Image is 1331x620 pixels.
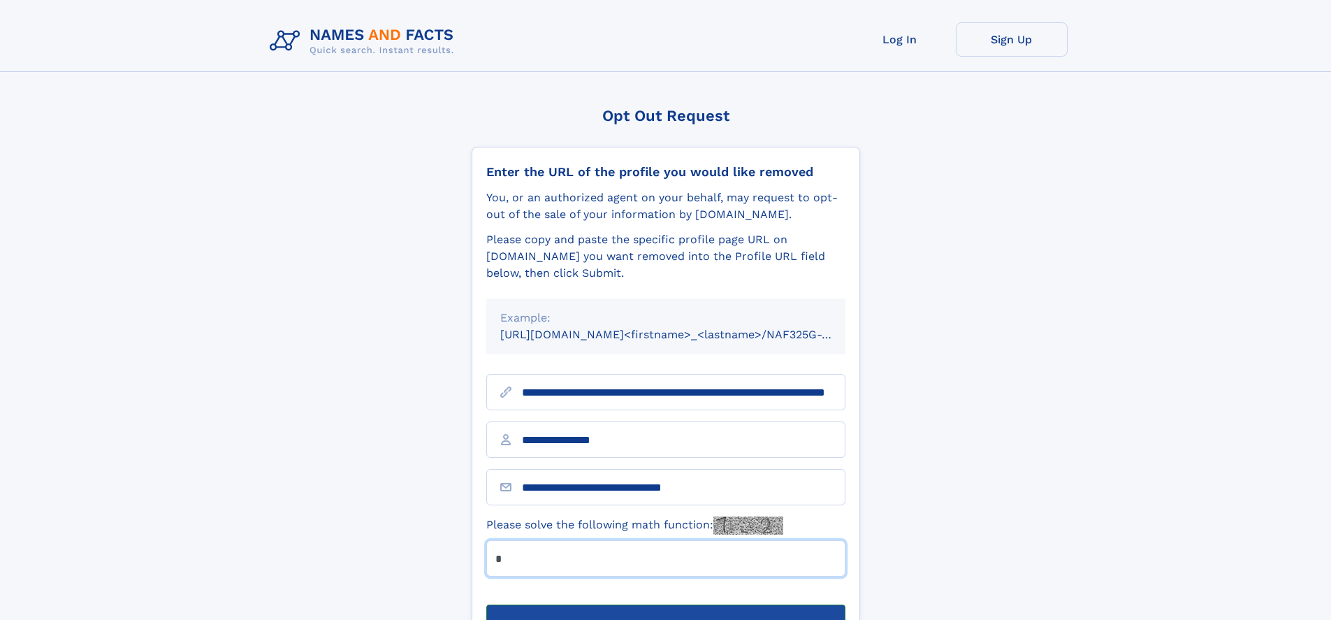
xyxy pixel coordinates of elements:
[500,310,831,326] div: Example:
[956,22,1068,57] a: Sign Up
[486,164,845,180] div: Enter the URL of the profile you would like removed
[844,22,956,57] a: Log In
[264,22,465,60] img: Logo Names and Facts
[486,517,783,535] label: Please solve the following math function:
[486,189,845,223] div: You, or an authorized agent on your behalf, may request to opt-out of the sale of your informatio...
[472,107,860,124] div: Opt Out Request
[486,231,845,282] div: Please copy and paste the specific profile page URL on [DOMAIN_NAME] you want removed into the Pr...
[500,328,872,341] small: [URL][DOMAIN_NAME]<firstname>_<lastname>/NAF325G-xxxxxxxx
